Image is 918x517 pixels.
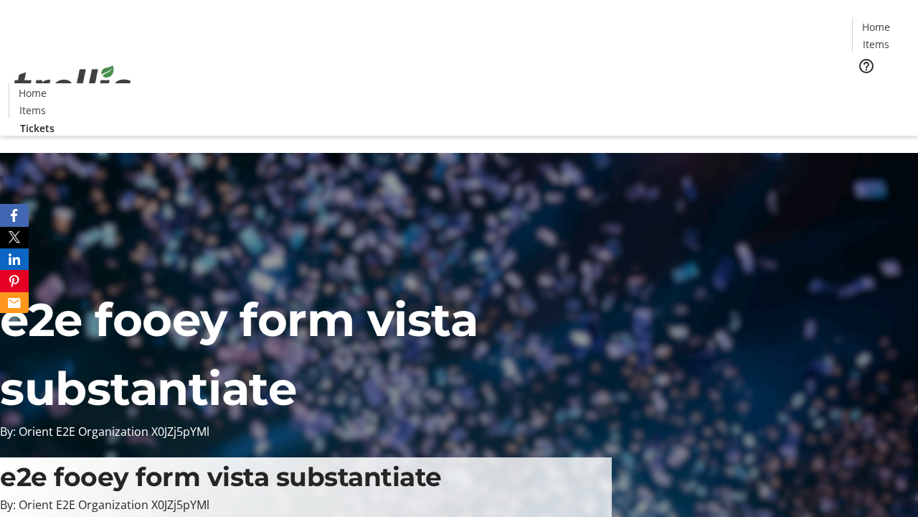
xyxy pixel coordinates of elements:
[9,50,136,121] img: Orient E2E Organization X0JZj5pYMl's Logo
[19,103,46,118] span: Items
[853,37,899,52] a: Items
[9,103,55,118] a: Items
[9,85,55,101] a: Home
[852,83,909,98] a: Tickets
[862,19,890,34] span: Home
[863,83,898,98] span: Tickets
[863,37,889,52] span: Items
[20,121,55,136] span: Tickets
[852,52,881,80] button: Help
[9,121,66,136] a: Tickets
[19,85,47,101] span: Home
[853,19,899,34] a: Home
